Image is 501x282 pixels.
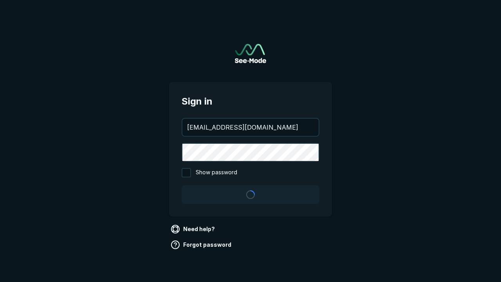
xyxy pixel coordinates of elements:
input: your@email.com [182,119,319,136]
a: Forgot password [169,239,234,251]
span: Sign in [182,94,319,108]
img: See-Mode Logo [235,44,266,63]
span: Show password [196,168,237,177]
a: Go to sign in [235,44,266,63]
a: Need help? [169,223,218,235]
